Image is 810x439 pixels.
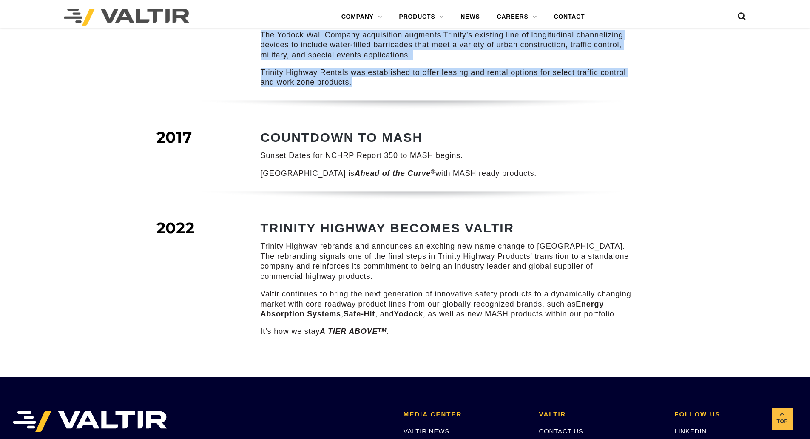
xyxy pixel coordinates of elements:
[156,128,192,146] span: 2017
[320,327,387,336] em: A TIER ABOVE
[452,9,488,26] a: NEWS
[344,310,375,318] strong: Safe-Hit
[431,169,435,175] sup: ®
[261,68,637,88] p: Trinity Highway Rentals was established to offer leasing and rental options for select traffic co...
[261,130,423,144] strong: COUNTDOWN TO MASH
[355,169,431,178] em: Ahead of the Curve
[261,241,637,281] p: Trinity Highway rebrands and announces an exciting new name change to [GEOGRAPHIC_DATA]. The rebr...
[772,408,793,430] a: Top
[545,9,593,26] a: CONTACT
[261,289,637,319] p: Valtir continues to bring the next generation of innovative safety products to a dynamically chan...
[64,9,189,26] img: Valtir
[674,428,707,435] a: LINKEDIN
[394,310,423,318] strong: Yodock
[404,411,526,418] h2: MEDIA CENTER
[378,327,387,333] sup: TM
[772,417,793,427] span: Top
[261,151,637,161] p: Sunset Dates for NCHRP Report 350 to MASH begins.
[156,218,195,237] span: 2022
[489,9,546,26] a: CAREERS
[539,411,662,418] h2: VALTIR
[13,411,167,432] img: VALTIR
[333,9,391,26] a: COMPANY
[674,411,797,418] h2: FOLLOW US
[404,428,449,435] a: VALTIR NEWS
[539,428,583,435] a: CONTACT US
[261,221,514,235] strong: TRINITY HIGHWAY BECOMES VALTIR
[261,30,637,60] p: The Yodock Wall Company acquisition augments Trinity’s existing line of longitudinal channelizing...
[261,327,637,336] p: It’s how we stay .
[261,169,637,178] p: [GEOGRAPHIC_DATA] is with MASH ready products.
[391,9,452,26] a: PRODUCTS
